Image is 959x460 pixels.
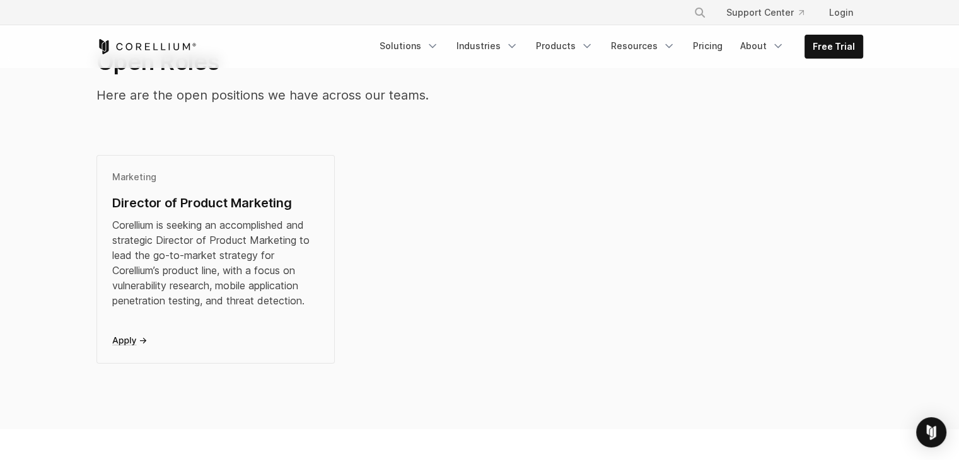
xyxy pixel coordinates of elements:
a: Free Trial [805,35,863,58]
a: Login [819,1,863,24]
div: Navigation Menu [678,1,863,24]
a: Support Center [716,1,814,24]
a: Resources [603,35,683,57]
a: Solutions [372,35,446,57]
a: Industries [449,35,526,57]
a: Products [528,35,601,57]
div: Director of Product Marketing [112,193,320,212]
div: Open Intercom Messenger [916,417,946,447]
a: About [733,35,792,57]
div: Corellium is seeking an accomplished and strategic Director of Product Marketing to lead the go-t... [112,217,320,308]
a: Pricing [685,35,730,57]
button: Search [689,1,711,24]
div: Marketing [112,171,320,183]
a: MarketingDirector of Product MarketingCorellium is seeking an accomplished and strategic Director... [96,155,335,364]
div: Navigation Menu [372,35,863,59]
a: Corellium Home [96,39,197,54]
p: Here are the open positions we have across our teams. [96,86,665,105]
